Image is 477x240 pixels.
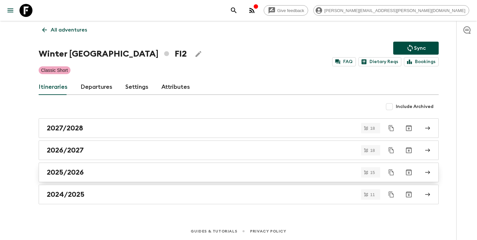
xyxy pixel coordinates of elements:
span: 18 [366,148,379,153]
span: Include Archived [396,103,433,110]
a: Settings [125,79,148,95]
button: Sync adventure departures to the booking engine [393,42,439,55]
a: Attributes [161,79,190,95]
button: Archive [402,144,415,157]
p: Sync [414,44,426,52]
div: [PERSON_NAME][EMAIL_ADDRESS][PERSON_NAME][DOMAIN_NAME] [313,5,469,16]
button: Duplicate [385,167,397,178]
button: menu [4,4,17,17]
h2: 2026/2027 [47,146,84,154]
h1: Winter [GEOGRAPHIC_DATA] FI2 [39,47,187,60]
a: Give feedback [264,5,308,16]
button: Duplicate [385,122,397,134]
button: Duplicate [385,144,397,156]
a: Dietary Reqs [358,57,401,66]
span: 11 [366,193,379,197]
h2: 2025/2026 [47,168,84,177]
span: 18 [366,126,379,130]
span: [PERSON_NAME][EMAIL_ADDRESS][PERSON_NAME][DOMAIN_NAME] [321,8,469,13]
a: Bookings [404,57,439,66]
button: Archive [402,166,415,179]
a: Itineraries [39,79,68,95]
button: Duplicate [385,189,397,200]
a: 2024/2025 [39,185,439,204]
p: Classic Short [41,67,68,73]
button: Archive [402,188,415,201]
button: Archive [402,122,415,135]
a: 2026/2027 [39,140,439,160]
button: search adventures [227,4,240,17]
a: Privacy Policy [250,228,286,235]
a: 2027/2028 [39,118,439,138]
p: All adventures [51,26,87,34]
span: Give feedback [274,8,308,13]
a: All adventures [39,23,91,36]
span: 15 [366,170,379,175]
h2: 2027/2028 [47,124,83,132]
h2: 2024/2025 [47,190,84,199]
a: FAQ [332,57,356,66]
a: Departures [81,79,112,95]
button: Edit Adventure Title [192,47,205,60]
a: 2025/2026 [39,163,439,182]
a: Guides & Tutorials [191,228,237,235]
